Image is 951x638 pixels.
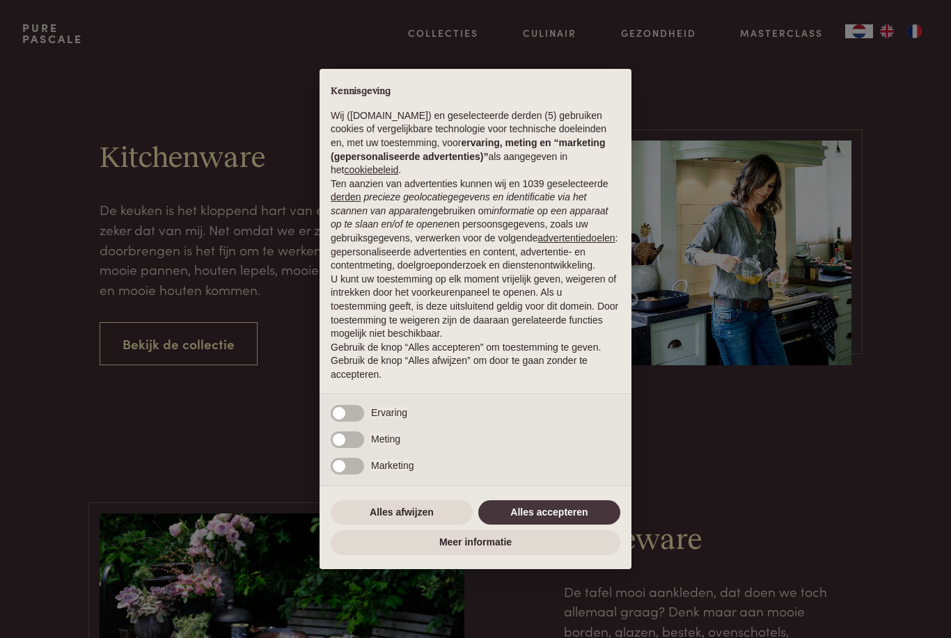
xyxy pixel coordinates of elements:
[331,191,586,216] em: precieze geolocatiegegevens en identificatie via het scannen van apparaten
[331,86,620,98] h2: Kennisgeving
[331,341,620,382] p: Gebruik de knop “Alles accepteren” om toestemming te geven. Gebruik de knop “Alles afwijzen” om d...
[331,530,620,555] button: Meer informatie
[371,407,407,418] span: Ervaring
[331,191,361,205] button: derden
[331,177,620,273] p: Ten aanzien van advertenties kunnen wij en 1039 geselecteerde gebruiken om en persoonsgegevens, z...
[331,137,605,162] strong: ervaring, meting en “marketing (gepersonaliseerde advertenties)”
[331,273,620,341] p: U kunt uw toestemming op elk moment vrijelijk geven, weigeren of intrekken door het voorkeurenpan...
[331,500,473,525] button: Alles afwijzen
[371,460,414,471] span: Marketing
[331,205,608,230] em: informatie op een apparaat op te slaan en/of te openen
[371,433,400,445] span: Meting
[331,109,620,177] p: Wij ([DOMAIN_NAME]) en geselecteerde derden (5) gebruiken cookies of vergelijkbare technologie vo...
[344,164,398,175] a: cookiebeleid
[478,500,620,525] button: Alles accepteren
[537,232,615,246] button: advertentiedoelen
